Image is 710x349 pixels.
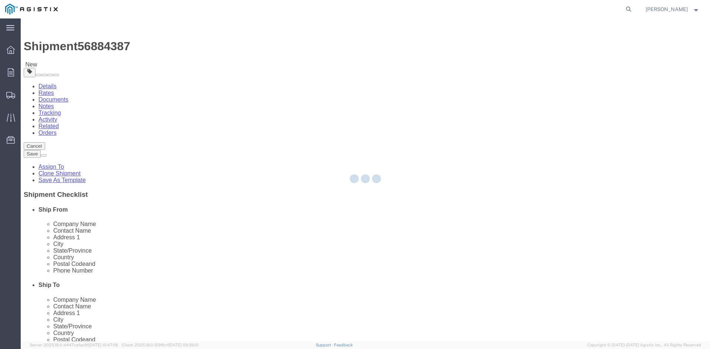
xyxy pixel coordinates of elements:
[88,343,118,347] span: [DATE] 10:47:06
[316,343,334,347] a: Support
[5,4,58,15] img: logo
[122,343,199,347] span: Client: 2025.19.0-129fbcf
[645,5,700,14] button: [PERSON_NAME]
[646,5,688,13] span: Mario Castellanos
[30,343,118,347] span: Server: 2025.19.0-d447cefac8f
[334,343,353,347] a: Feedback
[169,343,199,347] span: [DATE] 09:39:01
[587,342,701,348] span: Copyright © [DATE]-[DATE] Agistix Inc., All Rights Reserved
